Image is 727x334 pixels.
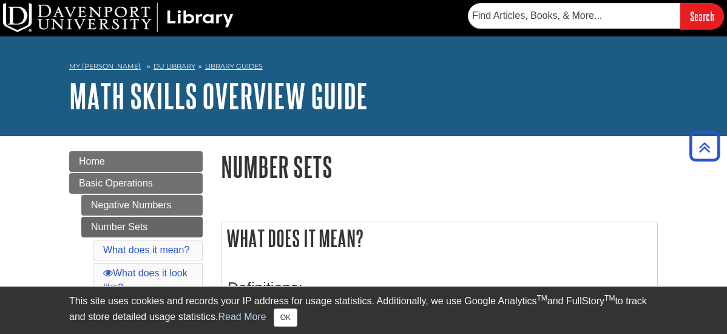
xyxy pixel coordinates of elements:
nav: breadcrumb [69,58,658,78]
div: This site uses cookies and records your IP address for usage statistics. Additionally, we use Goo... [69,294,658,327]
img: DU Library [3,3,234,32]
span: Basic Operations [79,178,153,188]
input: Find Articles, Books, & More... [468,3,680,29]
a: Read More [218,312,266,322]
h2: What does it mean? [221,222,657,254]
a: My [PERSON_NAME] [69,61,141,72]
input: Search [680,3,724,29]
h1: Number Sets [221,151,658,182]
button: Close [274,308,297,327]
sup: TM [536,294,547,302]
a: DU Library [154,62,195,70]
a: Home [69,151,203,172]
a: What does it mean? [103,245,189,255]
a: Library Guides [205,62,263,70]
a: Back to Top [685,138,724,154]
form: Searches DU Library's articles, books, and more [468,3,724,29]
a: What does it look like? [103,268,188,293]
a: Negative Numbers [81,195,203,216]
sup: TM [604,294,615,302]
a: Math Skills Overview Guide [69,77,368,115]
a: Basic Operations [69,173,203,194]
h3: Definitions: [228,279,651,297]
a: Number Sets [81,217,203,237]
span: Home [79,156,105,166]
